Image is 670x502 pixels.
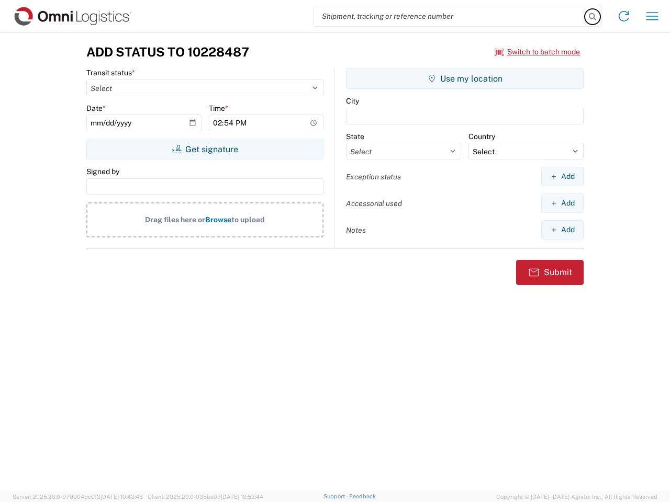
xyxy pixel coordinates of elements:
[468,132,495,141] label: Country
[496,492,657,501] span: Copyright © [DATE]-[DATE] Agistix Inc., All Rights Reserved
[205,215,231,224] span: Browse
[209,104,228,113] label: Time
[13,494,143,500] span: Server: 2025.20.0-970904bc0f3
[541,220,584,239] button: Add
[86,104,106,113] label: Date
[541,167,584,186] button: Add
[231,215,265,224] span: to upload
[346,68,584,89] button: Use my location
[100,494,143,500] span: [DATE] 10:43:43
[86,139,323,159] button: Get signature
[148,494,263,500] span: Client: 2025.20.0-035ba07
[314,6,585,26] input: Shipment, tracking or reference number
[349,493,376,499] a: Feedback
[541,193,584,213] button: Add
[346,96,359,106] label: City
[86,167,119,176] label: Signed by
[346,199,402,208] label: Accessorial used
[86,68,135,77] label: Transit status
[516,260,584,285] button: Submit
[86,44,249,60] h3: Add Status to 10228487
[346,172,401,181] label: Exception status
[323,493,350,499] a: Support
[346,132,364,141] label: State
[221,494,263,500] span: [DATE] 10:52:44
[346,225,366,235] label: Notes
[495,43,580,61] button: Switch to batch mode
[145,215,205,224] span: Drag files here or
